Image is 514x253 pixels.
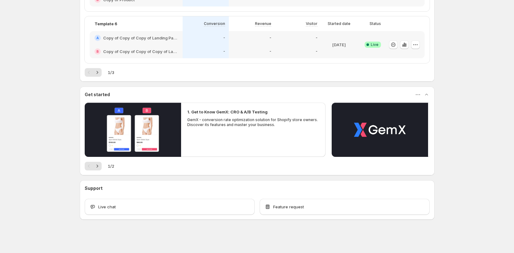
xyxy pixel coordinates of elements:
[85,68,102,77] nav: Pagination
[187,117,320,127] p: GemX - conversion rate optimization solution for Shopify store owners. Discover its features and ...
[93,162,102,170] button: Next
[316,49,318,54] p: -
[85,185,103,191] h3: Support
[273,204,304,210] span: Feature request
[328,21,350,26] p: Started date
[98,204,116,210] span: Live chat
[96,50,99,53] h2: B
[269,49,271,54] p: -
[223,35,225,40] p: -
[103,48,178,55] h2: Copy of Copy of Copy of Copy of Landing Page2
[108,163,114,169] span: 1 / 2
[269,35,271,40] p: -
[223,49,225,54] p: -
[332,42,346,48] p: [DATE]
[204,21,225,26] p: Conversion
[96,36,99,40] h2: A
[187,109,268,115] h2: 1. Get to Know GemX: CRO & A/B Testing
[370,21,381,26] p: Status
[371,42,378,47] span: Live
[103,35,178,41] h2: Copy of Copy of Copy of Landing Page2
[85,103,181,157] button: Play video
[316,35,318,40] p: -
[95,21,117,27] p: Template 6
[332,103,428,157] button: Play video
[85,92,110,98] h3: Get started
[93,68,102,77] button: Next
[108,69,114,75] span: 1 / 3
[255,21,271,26] p: Revenue
[306,21,318,26] p: Visitor
[85,162,102,170] nav: Pagination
